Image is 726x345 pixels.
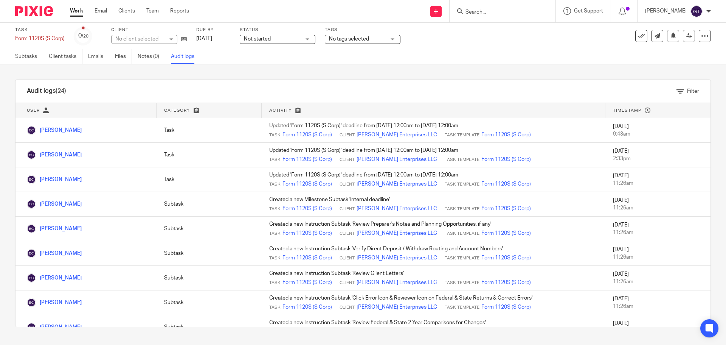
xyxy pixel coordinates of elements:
a: Form 1120S (S Corp) [481,229,531,237]
div: 11:26am [613,278,703,286]
span: Task [269,231,281,237]
a: Clients [118,7,135,15]
a: [PERSON_NAME] [27,226,82,231]
td: Updated 'Form 1120S (S Corp)' deadline from [DATE] 12:00am to [DATE] 12:00am [262,118,605,143]
td: Updated 'Form 1120S (S Corp)' deadline from [DATE] 12:00am to [DATE] 12:00am [262,167,605,192]
a: [PERSON_NAME] [27,300,82,305]
a: Audit logs [171,49,200,64]
td: Created a new Instruction Subtask 'Review Preparer's Notes and Planning Opportunities, if any' [262,217,605,241]
td: [DATE] [605,266,710,290]
img: Edward Cummiskey [27,200,36,209]
div: 9:43am [613,130,703,138]
a: Subtasks [15,49,43,64]
a: Form 1120S (S Corp) [282,180,332,188]
p: [PERSON_NAME] [645,7,687,15]
span: Task [269,132,281,138]
a: Form 1120S (S Corp) [282,205,332,212]
small: /20 [82,34,88,38]
td: Subtask [157,217,262,241]
a: [PERSON_NAME] Enterprises LLC [357,131,437,139]
td: Created a new Instruction Subtask 'Review Client Letters' [262,266,605,290]
a: Reports [170,7,189,15]
a: [PERSON_NAME] [27,152,82,158]
label: Due by [196,27,230,33]
a: Email [95,7,107,15]
td: Updated 'Form 1120S (S Corp)' deadline from [DATE] 12:00am to [DATE] 12:00am [262,143,605,167]
img: Edward Cummiskey [27,273,36,283]
a: [PERSON_NAME] [27,251,82,256]
a: Form 1120S (S Corp) [481,131,531,139]
a: Files [115,49,132,64]
a: Work [70,7,83,15]
a: [PERSON_NAME] Enterprises LLC [357,180,437,188]
span: Client [340,181,355,187]
span: Task [269,206,281,212]
span: Task Template [445,304,479,311]
span: Task Template [445,132,479,138]
td: [DATE] [605,192,710,217]
img: Edward Cummiskey [27,298,36,307]
a: [PERSON_NAME] Enterprises LLC [357,229,437,237]
span: Client [340,157,355,163]
span: [DATE] [196,36,212,41]
span: Task Template [445,206,479,212]
td: Subtask [157,241,262,266]
a: [PERSON_NAME] [27,275,82,281]
div: No client selected [115,35,164,43]
td: [DATE] [605,241,710,266]
img: Edward Cummiskey [27,150,36,159]
a: Form 1120S (S Corp) [282,279,332,286]
a: Client tasks [49,49,82,64]
a: [PERSON_NAME] [27,325,82,330]
div: 0 [78,31,88,40]
div: Form 1120S (S Corp) [15,35,65,42]
td: Subtask [157,290,262,315]
img: Edward Cummiskey [27,126,36,135]
span: Task [269,280,281,286]
td: [DATE] [605,167,710,192]
td: [DATE] [605,290,710,315]
a: Notes (0) [138,49,165,64]
span: Activity [269,108,292,112]
div: 2:33pm [613,155,703,162]
span: Task [269,157,281,163]
td: [DATE] [605,217,710,241]
span: Timestamp [613,108,641,112]
a: Form 1120S (S Corp) [282,131,332,139]
div: 11:26am [613,229,703,236]
a: [PERSON_NAME] [27,201,82,207]
label: Task [15,27,65,33]
span: Category [164,108,190,112]
a: [PERSON_NAME] Enterprises LLC [357,254,437,262]
td: Created a new Milestone Subtask 'Internal deadline' [262,192,605,217]
span: Client [340,255,355,261]
a: Form 1120S (S Corp) [282,229,332,237]
a: Form 1120S (S Corp) [481,180,531,188]
td: [DATE] [605,315,710,340]
a: [PERSON_NAME] Enterprises LLC [357,279,437,286]
a: Emails [88,49,109,64]
span: Task Template [445,255,479,261]
td: Created a new Instruction Subtask 'Review Federal & State 2 Year Comparisons for Changes' [262,315,605,340]
td: Task [157,167,262,192]
span: Client [340,231,355,237]
a: Form 1120S (S Corp) [282,156,332,163]
span: Client [340,280,355,286]
td: [DATE] [605,118,710,143]
span: Task Template [445,181,479,187]
span: Get Support [574,8,603,14]
div: 11:26am [613,253,703,261]
div: 11:26am [613,204,703,212]
img: svg%3E [690,5,703,17]
span: Not started [244,36,271,42]
input: Search [465,9,533,16]
a: Form 1120S (S Corp) [481,254,531,262]
a: Form 1120S (S Corp) [481,205,531,212]
span: User [27,108,40,112]
a: [PERSON_NAME] [27,128,82,133]
span: Client [340,304,355,311]
td: Subtask [157,315,262,340]
img: Pixie [15,6,53,16]
span: Task Template [445,157,479,163]
span: Task [269,304,281,311]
